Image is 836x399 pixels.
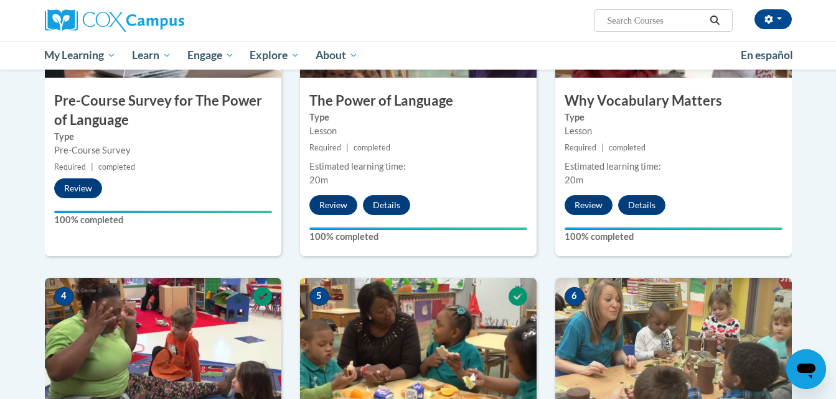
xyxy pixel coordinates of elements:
[565,230,782,244] label: 100% completed
[363,195,410,215] button: Details
[609,143,646,152] span: completed
[354,143,390,152] span: completed
[705,13,724,28] button: Search
[54,178,102,198] button: Review
[606,13,705,28] input: Search Courses
[309,143,341,152] span: Required
[242,41,308,70] a: Explore
[786,349,826,389] iframe: Button to launch messaging window
[54,211,272,213] div: Your progress
[250,48,299,63] span: Explore
[98,162,135,172] span: completed
[309,175,328,185] span: 20m
[316,48,358,63] span: About
[309,227,527,230] div: Your progress
[45,9,184,32] img: Cox Campus
[565,111,782,124] label: Type
[565,227,782,230] div: Your progress
[309,195,357,215] button: Review
[132,48,171,63] span: Learn
[45,91,281,130] h3: Pre-Course Survey for The Power of Language
[565,195,613,215] button: Review
[346,143,349,152] span: |
[54,213,272,227] label: 100% completed
[37,41,124,70] a: My Learning
[54,162,86,172] span: Required
[618,195,665,215] button: Details
[565,287,585,306] span: 6
[601,143,604,152] span: |
[44,48,116,63] span: My Learning
[309,160,527,173] div: Estimated learning time:
[733,42,801,68] a: En español
[54,144,272,157] div: Pre-Course Survey
[45,9,281,32] a: Cox Campus
[187,48,234,63] span: Engage
[26,41,810,70] div: Main menu
[741,48,793,62] span: En español
[309,287,329,306] span: 5
[754,9,792,29] button: Account Settings
[309,230,527,244] label: 100% completed
[308,41,366,70] a: About
[565,160,782,173] div: Estimated learning time:
[565,143,596,152] span: Required
[565,124,782,138] div: Lesson
[309,111,527,124] label: Type
[565,175,583,185] span: 20m
[179,41,242,70] a: Engage
[300,91,537,111] h3: The Power of Language
[555,91,792,111] h3: Why Vocabulary Matters
[91,162,93,172] span: |
[54,287,74,306] span: 4
[124,41,179,70] a: Learn
[309,124,527,138] div: Lesson
[54,130,272,144] label: Type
